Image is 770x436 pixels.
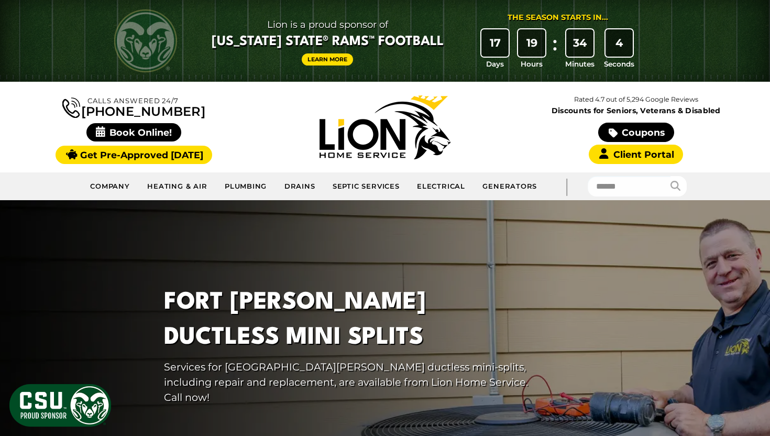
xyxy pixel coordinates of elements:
div: The Season Starts in... [508,12,608,24]
div: 17 [481,29,509,57]
img: Lion Home Service [320,95,450,159]
div: : [550,29,560,70]
span: Book Online! [86,123,181,141]
a: Septic Services [324,176,409,197]
h1: Fort [PERSON_NAME] Ductless Mini Splits [164,285,545,355]
span: Lion is a proud sponsor of [212,16,444,33]
span: Discounts for Seniors, Veterans & Disabled [513,107,760,114]
div: 19 [518,29,545,57]
span: Days [486,59,504,69]
p: Services for [GEOGRAPHIC_DATA][PERSON_NAME] ductless mini-splits, including repair and replacemen... [164,359,545,405]
p: Rated 4.7 out of 5,294 Google Reviews [511,94,762,105]
img: CSU Rams logo [114,9,177,72]
a: Plumbing [216,176,276,197]
a: Coupons [598,123,674,142]
a: [PHONE_NUMBER] [62,95,205,118]
img: CSU Sponsor Badge [8,383,113,428]
div: 4 [606,29,633,57]
span: [US_STATE] State® Rams™ Football [212,33,444,51]
div: 34 [566,29,593,57]
a: Generators [474,176,545,197]
a: Heating & Air [139,176,216,197]
a: Client Portal [589,145,683,164]
a: Drains [276,176,324,197]
span: Seconds [604,59,634,69]
span: Hours [521,59,543,69]
a: Get Pre-Approved [DATE] [56,146,212,164]
span: Minutes [565,59,595,69]
a: Electrical [409,176,474,197]
a: Learn More [302,53,353,66]
a: Company [82,176,139,197]
div: | [546,172,588,200]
